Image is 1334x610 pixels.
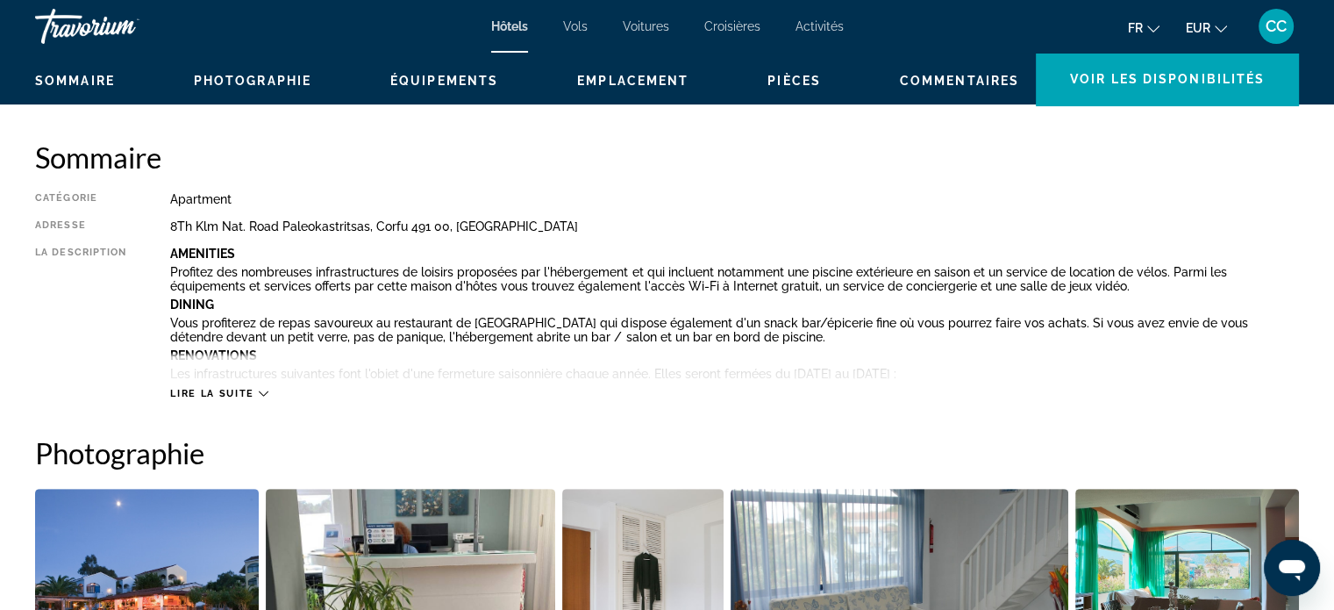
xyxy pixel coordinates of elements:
[170,265,1299,293] p: Profitez des nombreuses infrastructures de loisirs proposées par l'hébergement et qui incluent no...
[35,140,1299,175] h2: Sommaire
[390,74,498,88] span: Équipements
[563,19,588,33] a: Vols
[767,74,821,88] span: Pièces
[35,219,126,233] div: Adresse
[1266,18,1287,35] span: CC
[704,19,760,33] a: Croisières
[35,74,115,88] span: Sommaire
[795,19,844,33] a: Activités
[1070,72,1265,86] span: Voir les disponibilités
[170,298,214,312] b: Dining
[577,74,688,88] span: Emplacement
[170,348,257,362] b: Renovations
[170,388,253,399] span: Lire la suite
[1253,8,1299,45] button: User Menu
[491,19,528,33] a: Hôtels
[767,73,821,89] button: Pièces
[390,73,498,89] button: Équipements
[1128,21,1143,35] span: fr
[194,73,311,89] button: Photographie
[1128,15,1159,40] button: Change language
[170,387,268,400] button: Lire la suite
[170,192,1299,206] div: Apartment
[35,73,115,89] button: Sommaire
[623,19,669,33] a: Voitures
[35,4,210,49] a: Travorium
[35,435,1299,470] h2: Photographie
[900,73,1019,89] button: Commentaires
[1036,52,1299,106] button: Voir les disponibilités
[577,73,688,89] button: Emplacement
[170,219,1299,233] div: 8Th Klm Nat. Road Paleokastritsas, Corfu 491 00, [GEOGRAPHIC_DATA]
[35,192,126,206] div: Catégorie
[170,316,1299,344] p: Vous profiterez de repas savoureux au restaurant de [GEOGRAPHIC_DATA] qui dispose également d'un ...
[194,74,311,88] span: Photographie
[35,247,126,378] div: La description
[1264,540,1320,596] iframe: Bouton de lancement de la fenêtre de messagerie
[1186,21,1210,35] span: EUR
[900,74,1019,88] span: Commentaires
[170,247,235,261] b: Amenities
[1186,15,1227,40] button: Change currency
